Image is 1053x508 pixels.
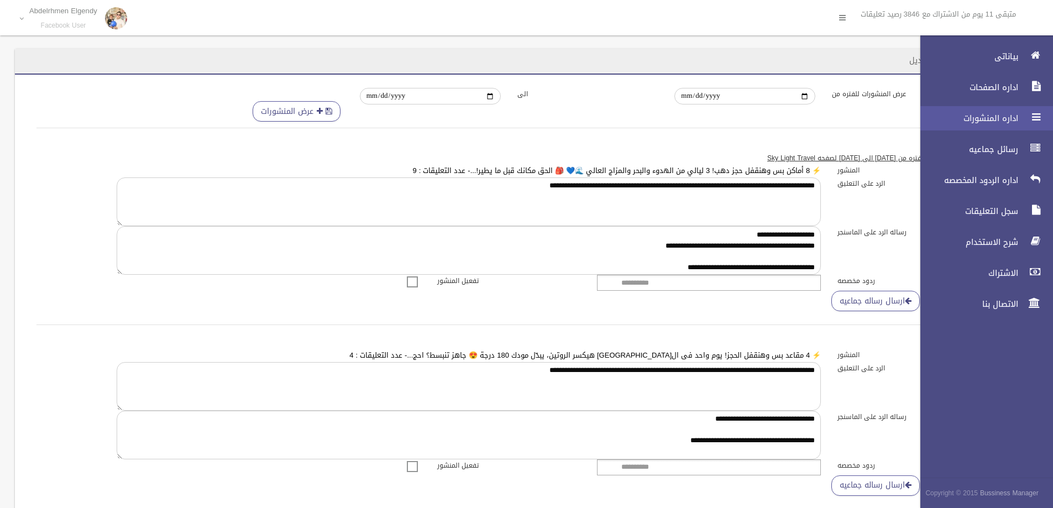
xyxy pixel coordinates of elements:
small: Facebook User [29,22,97,30]
span: الاشتراك [911,268,1021,279]
label: المنشور [829,349,989,361]
label: الرد على التعليق [829,362,989,374]
a: ارسال رساله جماعيه [831,291,920,311]
a: بياناتى [911,44,1053,69]
a: ⚡ 8 أماكن بس وهنقفل حجز دهب! 3 ليالي من الهدوء والبحر والمزاج العالي 🌊💙 🎒 الحق مكانك قبل ما يطير!... [412,164,821,177]
span: سجل التعليقات [911,206,1021,217]
button: عرض المنشورات [253,101,340,122]
p: Abdelrhmen Elgendy [29,7,97,15]
label: تفعيل المنشور [429,459,589,472]
label: رساله الرد على الماسنجر [829,226,989,238]
a: رسائل جماعيه [911,137,1053,161]
label: عرض المنشورات للفتره من [824,88,981,100]
a: اداره الردود المخصصه [911,168,1053,192]
span: اداره المنشورات [911,113,1021,124]
label: المنشور [829,164,989,176]
span: اداره الصفحات [911,82,1021,93]
u: قائمه ب 50 منشور للفتره من [DATE] الى [DATE] لصفحه Sky Light Travel [767,152,981,164]
span: Copyright © 2015 [925,487,978,499]
label: رساله الرد على الماسنجر [829,411,989,423]
span: شرح الاستخدام [911,237,1021,248]
label: تفعيل المنشور [429,275,589,287]
label: ردود مخصصه [829,459,989,472]
span: رسائل جماعيه [911,144,1021,155]
span: بياناتى [911,51,1021,62]
a: الاشتراك [911,261,1053,285]
label: الرد على التعليق [829,177,989,190]
header: اداره المنشورات / تعديل [896,50,1003,71]
strong: Bussiness Manager [980,487,1039,499]
a: اداره المنشورات [911,106,1053,130]
a: شرح الاستخدام [911,230,1053,254]
label: ردود مخصصه [829,275,989,287]
a: ارسال رساله جماعيه [831,475,920,496]
a: ⚡ 4 مقاعد بس وهنقفل الحجز! يوم واحد فى ال[GEOGRAPHIC_DATA] هيكسر الروتين، يبدّل مودك 180 درجة 😍 ج... [349,348,821,362]
a: سجل التعليقات [911,199,1053,223]
a: اداره الصفحات [911,75,1053,99]
span: الاتصال بنا [911,298,1021,310]
label: الى [509,88,667,100]
a: الاتصال بنا [911,292,1053,316]
span: اداره الردود المخصصه [911,175,1021,186]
